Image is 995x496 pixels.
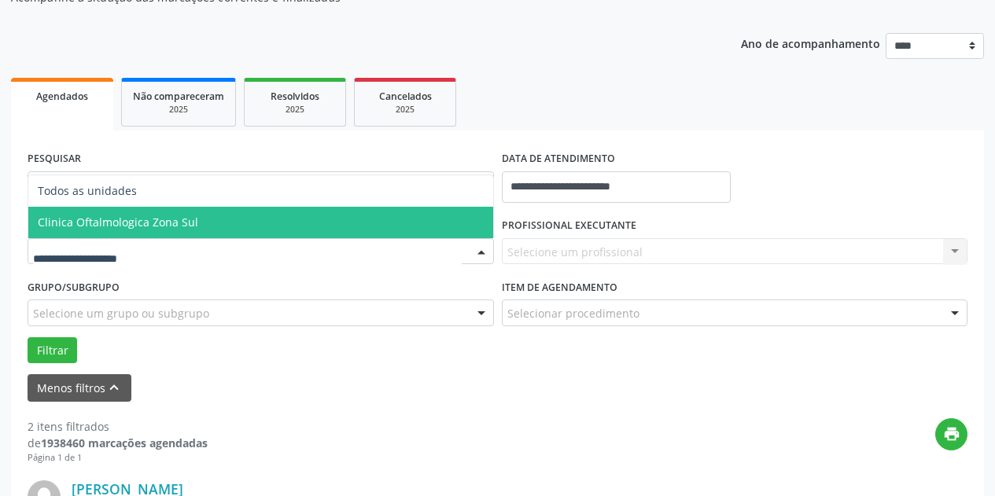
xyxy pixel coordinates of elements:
[38,215,198,230] span: Clinica Oftalmologica Zona Sul
[28,374,131,402] button: Menos filtroskeyboard_arrow_up
[507,305,639,321] span: Selecionar procedimento
[935,418,967,450] button: print
[36,90,88,103] span: Agendados
[502,214,636,238] label: PROFISSIONAL EXECUTANTE
[271,90,319,103] span: Resolvidos
[28,337,77,364] button: Filtrar
[133,90,224,103] span: Não compareceram
[943,425,960,443] i: print
[38,183,137,198] span: Todos as unidades
[256,104,334,116] div: 2025
[741,33,880,53] p: Ano de acompanhamento
[33,305,209,321] span: Selecione um grupo ou subgrupo
[379,90,432,103] span: Cancelados
[41,435,208,450] strong: 1938460 marcações agendadas
[502,147,615,171] label: DATA DE ATENDIMENTO
[28,147,81,171] label: PESQUISAR
[133,104,224,116] div: 2025
[366,104,444,116] div: 2025
[105,379,123,396] i: keyboard_arrow_up
[28,451,208,465] div: Página 1 de 1
[502,275,617,299] label: Item de agendamento
[28,435,208,451] div: de
[28,418,208,435] div: 2 itens filtrados
[28,275,120,299] label: Grupo/Subgrupo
